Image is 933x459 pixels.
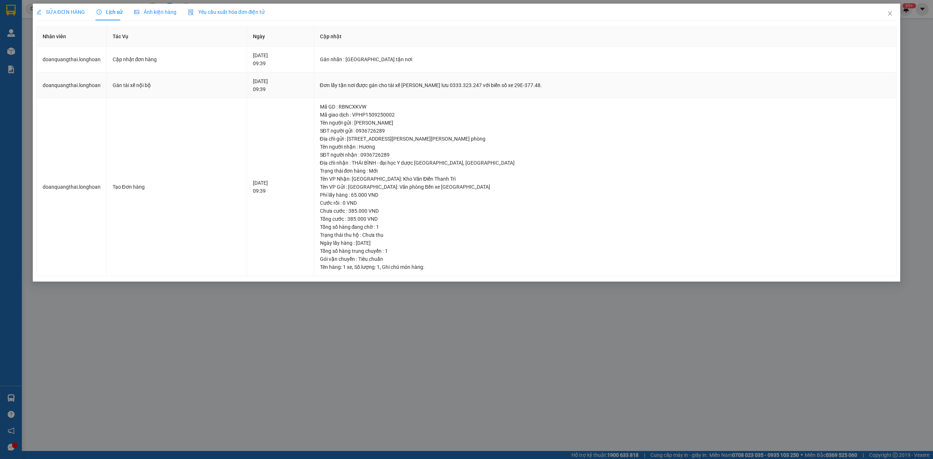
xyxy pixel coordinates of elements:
[134,9,176,15] span: Ảnh kiện hàng
[113,81,241,89] div: Gán tài xế nội bộ
[320,207,891,215] div: Chưa cước : 385.000 VND
[97,9,122,15] span: Lịch sử
[247,27,314,47] th: Ngày
[880,4,900,24] button: Close
[320,81,891,89] div: Đơn lấy tận nơi được gán cho tài xế [PERSON_NAME] lưu 0333.323.247 với biển số xe 29E-377.48.
[320,223,891,231] div: Tổng số hàng đang chờ : 1
[37,72,107,98] td: doanquangthai.longhoan
[320,103,891,111] div: Mã GD : RBNCXKVW
[320,143,891,151] div: Tên người nhận : Hương
[320,135,891,143] div: Địa chỉ gửi : [STREET_ADDRESS][PERSON_NAME][PERSON_NAME] phòng
[320,263,891,271] div: Tên hàng: , Số lượng: , Ghi chú món hàng:
[113,183,241,191] div: Tạo Đơn hàng
[253,179,308,195] div: [DATE] 09:39
[188,9,265,15] span: Yêu cầu xuất hóa đơn điện tử
[37,27,107,47] th: Nhân viên
[343,264,352,270] span: 1 xe
[320,119,891,127] div: Tên người gửi : [PERSON_NAME]
[188,9,194,15] img: icon
[134,9,139,15] span: picture
[320,215,891,223] div: Tổng cước : 385.000 VND
[36,9,42,15] span: edit
[320,167,891,175] div: Trạng thái đơn hàng : Mới
[107,27,247,47] th: Tác Vụ
[377,264,380,270] span: 1
[253,51,308,67] div: [DATE] 09:39
[320,111,891,119] div: Mã giao dịch : VPHP1509250002
[113,55,241,63] div: Cập nhật đơn hàng
[320,151,891,159] div: SĐT người nhận : 0936726289
[320,247,891,255] div: Tổng số hàng trung chuyển : 1
[36,9,85,15] span: SỬA ĐƠN HÀNG
[320,255,891,263] div: Gói vận chuyển : Tiêu chuẩn
[320,231,891,239] div: Trạng thái thu hộ : Chưa thu
[320,191,891,199] div: Phí lấy hàng : 65.000 VND
[320,239,891,247] div: Ngày lấy hàng : [DATE]
[320,183,891,191] div: Tên VP Gửi : [GEOGRAPHIC_DATA]: Văn phòng Bến xe [GEOGRAPHIC_DATA]
[320,55,891,63] div: Gán nhãn : [GEOGRAPHIC_DATA] tận nơi
[97,9,102,15] span: clock-circle
[253,77,308,93] div: [DATE] 09:39
[37,47,107,72] td: doanquangthai.longhoan
[314,27,897,47] th: Cập nhật
[887,11,893,16] span: close
[320,199,891,207] div: Cước rồi : 0 VND
[320,127,891,135] div: SĐT người gửi : 0936726289
[37,98,107,276] td: doanquangthai.longhoan
[320,159,891,167] div: Địa chỉ nhận : THÁI BÌNH - đại học Y dược [GEOGRAPHIC_DATA], [GEOGRAPHIC_DATA]
[320,175,891,183] div: Tên VP Nhận: [GEOGRAPHIC_DATA]: Kho Văn Điển Thanh Trì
